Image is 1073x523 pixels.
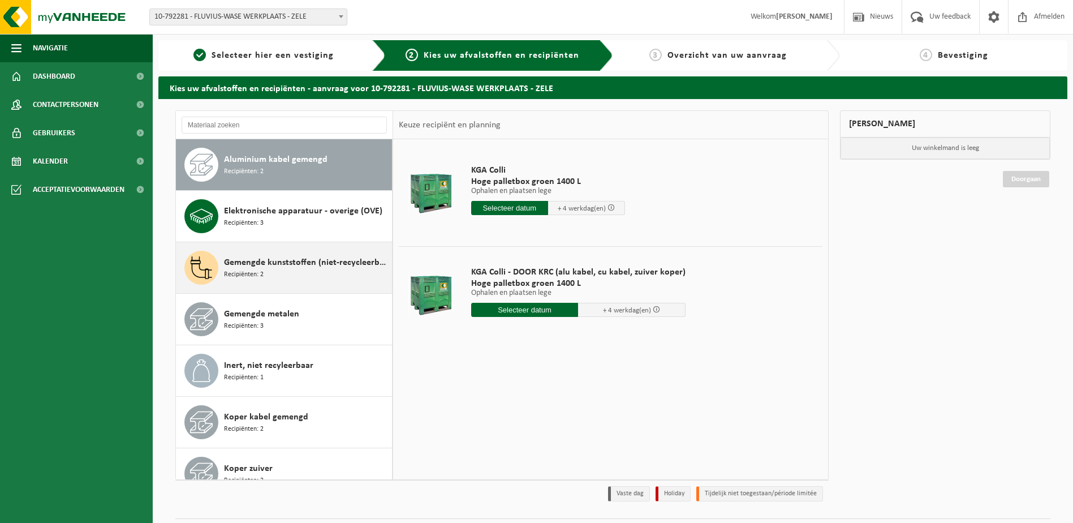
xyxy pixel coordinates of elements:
span: 10-792281 - FLUVIUS-WASE WERKPLAATS - ZELE [150,9,347,25]
span: Kies uw afvalstoffen en recipiënten [424,51,579,60]
span: Recipiënten: 3 [224,321,264,332]
span: Gemengde kunststoffen (niet-recycleerbaar), exclusief PVC [224,256,389,269]
div: Keuze recipiënt en planning [393,111,506,139]
span: Selecteer hier een vestiging [212,51,334,60]
span: Elektronische apparatuur - overige (OVE) [224,204,382,218]
span: + 4 werkdag(en) [603,307,651,314]
span: Dashboard [33,62,75,91]
div: [PERSON_NAME] [840,110,1050,138]
span: Gemengde metalen [224,307,299,321]
span: Recipiënten: 1 [224,372,264,383]
span: Recipiënten: 3 [224,218,264,229]
span: Inert, niet recyleerbaar [224,359,313,372]
span: Navigatie [33,34,68,62]
input: Selecteer datum [471,303,579,317]
a: 1Selecteer hier een vestiging [164,49,363,62]
span: Gebruikers [33,119,75,147]
p: Uw winkelmand is leeg [841,138,1050,159]
span: Hoge palletbox groen 1400 L [471,278,686,289]
span: Bevestiging [938,51,988,60]
button: Inert, niet recyleerbaar Recipiënten: 1 [176,345,393,397]
span: 2 [406,49,418,61]
span: 10-792281 - FLUVIUS-WASE WERKPLAATS - ZELE [149,8,347,25]
span: KGA Colli - DOOR KRC (alu kabel, cu kabel, zuiver koper) [471,267,686,278]
span: Hoge palletbox groen 1400 L [471,176,625,187]
input: Materiaal zoeken [182,117,387,134]
span: KGA Colli [471,165,625,176]
span: 3 [649,49,662,61]
strong: [PERSON_NAME] [776,12,833,21]
span: Overzicht van uw aanvraag [667,51,787,60]
h2: Kies uw afvalstoffen en recipiënten - aanvraag voor 10-792281 - FLUVIUS-WASE WERKPLAATS - ZELE [158,76,1067,98]
span: 4 [920,49,932,61]
button: Gemengde kunststoffen (niet-recycleerbaar), exclusief PVC Recipiënten: 2 [176,242,393,294]
li: Vaste dag [608,486,650,501]
li: Holiday [656,486,691,501]
button: Gemengde metalen Recipiënten: 3 [176,294,393,345]
p: Ophalen en plaatsen lege [471,187,625,195]
input: Selecteer datum [471,201,548,215]
span: Koper kabel gemengd [224,410,308,424]
button: Aluminium kabel gemengd Recipiënten: 2 [176,139,393,191]
span: Aluminium kabel gemengd [224,153,327,166]
li: Tijdelijk niet toegestaan/période limitée [696,486,823,501]
span: + 4 werkdag(en) [558,205,606,212]
button: Koper zuiver Recipiënten: 2 [176,448,393,500]
span: Contactpersonen [33,91,98,119]
span: Recipiënten: 2 [224,424,264,435]
button: Elektronische apparatuur - overige (OVE) Recipiënten: 3 [176,191,393,242]
span: Koper zuiver [224,462,273,475]
button: Koper kabel gemengd Recipiënten: 2 [176,397,393,448]
span: Kalender [33,147,68,175]
a: Doorgaan [1003,171,1049,187]
span: Recipiënten: 2 [224,166,264,177]
p: Ophalen en plaatsen lege [471,289,686,297]
span: 1 [193,49,206,61]
span: Acceptatievoorwaarden [33,175,124,204]
span: Recipiënten: 2 [224,269,264,280]
span: Recipiënten: 2 [224,475,264,486]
